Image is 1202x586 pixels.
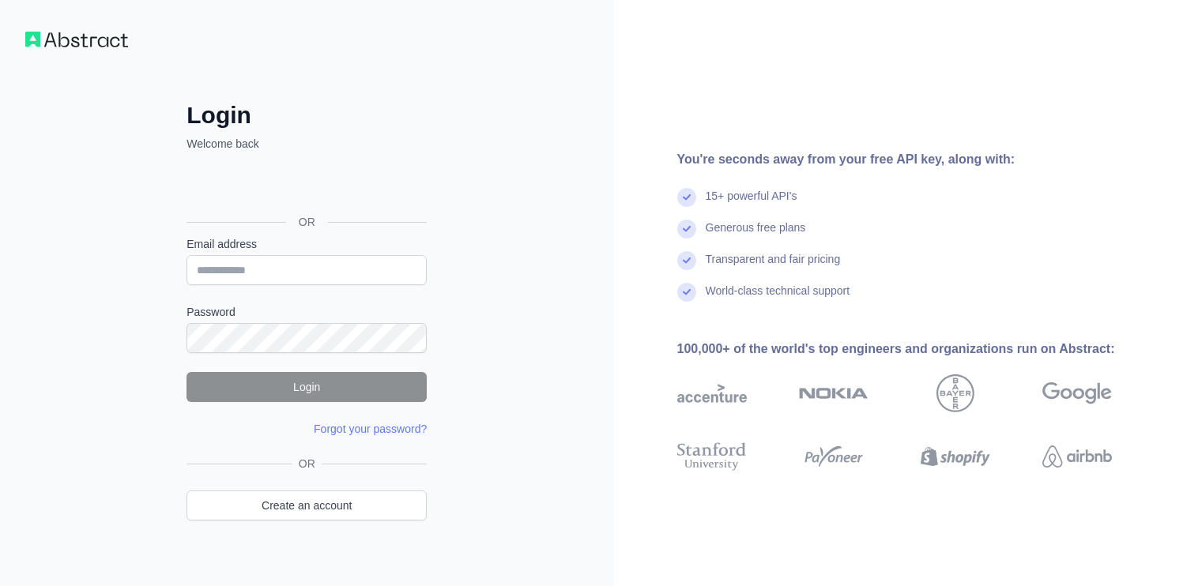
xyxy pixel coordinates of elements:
div: 15+ powerful API's [706,188,797,220]
a: Create an account [187,490,427,520]
img: bayer [936,374,974,412]
span: OR [286,214,328,230]
img: shopify [921,439,990,474]
img: payoneer [799,439,869,474]
img: google [1042,374,1112,412]
img: check mark [677,283,696,302]
div: 100,000+ of the world's top engineers and organizations run on Abstract: [677,340,1162,359]
label: Password [187,304,427,320]
p: Welcome back [187,136,427,152]
button: Login [187,372,427,402]
div: Transparent and fair pricing [706,251,841,283]
iframe: Sign in with Google Button [179,169,431,204]
img: Workflow [25,32,128,47]
img: check mark [677,188,696,207]
div: Generous free plans [706,220,806,251]
img: check mark [677,220,696,239]
div: You're seconds away from your free API key, along with: [677,150,1162,169]
a: Forgot your password? [314,423,427,435]
div: World-class technical support [706,283,850,314]
h2: Login [187,101,427,130]
label: Email address [187,236,427,252]
img: stanford university [677,439,747,474]
img: accenture [677,374,747,412]
img: airbnb [1042,439,1112,474]
img: check mark [677,251,696,270]
span: OR [292,456,322,471]
img: nokia [799,374,869,412]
